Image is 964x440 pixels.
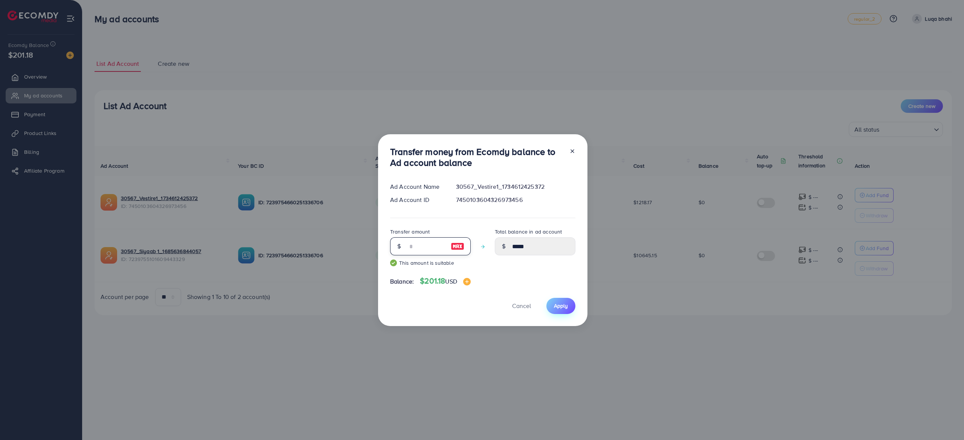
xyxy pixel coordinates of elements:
[503,298,540,314] button: Cancel
[384,196,450,204] div: Ad Account ID
[420,276,471,286] h4: $201.18
[554,302,568,310] span: Apply
[445,277,457,285] span: USD
[390,259,471,267] small: This amount is suitable
[546,298,575,314] button: Apply
[495,228,562,235] label: Total balance in ad account
[390,277,414,286] span: Balance:
[390,146,563,168] h3: Transfer money from Ecomdy balance to Ad account balance
[384,182,450,191] div: Ad Account Name
[450,196,581,204] div: 7450103604326973456
[390,259,397,266] img: guide
[390,228,430,235] label: Transfer amount
[512,302,531,310] span: Cancel
[932,406,958,434] iframe: Chat
[451,242,464,251] img: image
[463,278,471,285] img: image
[450,182,581,191] div: 30567_Vestire1_1734612425372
